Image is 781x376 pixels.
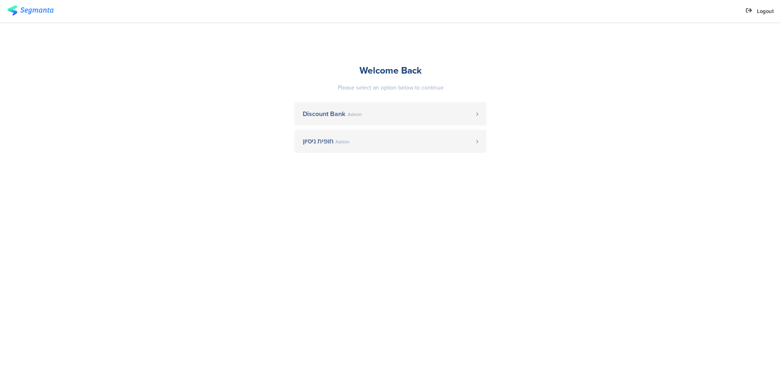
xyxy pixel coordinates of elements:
span: Logout [757,7,774,15]
img: segmanta logo [7,5,54,16]
a: חופית ניסיון Admin [295,130,486,153]
span: Admin [348,112,362,117]
span: Admin [335,139,350,144]
div: Welcome Back [295,63,486,77]
div: Please select an option below to continue [295,83,486,92]
span: Discount Bank [303,111,346,117]
a: Discount Bank Admin [295,102,486,125]
span: חופית ניסיון [303,138,333,145]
